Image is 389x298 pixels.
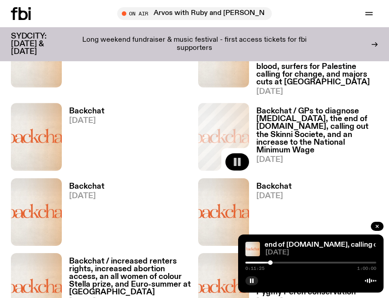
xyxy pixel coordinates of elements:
a: Backchat[DATE] [249,183,292,246]
a: Backchat[DATE] [62,107,105,171]
h3: Backchat [69,183,105,191]
span: [DATE] [256,192,292,200]
span: 1:00:00 [357,266,376,271]
span: [DATE] [256,156,378,164]
a: Backchat / GPs to diagnose [MEDICAL_DATA], the end of [DOMAIN_NAME], calling out the Skinni Socie... [249,107,378,171]
h3: Backchat / increased renters rights, increased abortion access, an all women of colour Stella pri... [69,258,191,296]
h3: Backchat / GPs to diagnose [MEDICAL_DATA], the end of [DOMAIN_NAME], calling out the Skinni Socie... [256,107,378,154]
span: [DATE] [69,117,105,125]
span: [DATE] [256,88,378,96]
span: [DATE] [265,249,376,256]
span: 0:11:25 [245,266,264,271]
h3: Backchat [69,107,105,115]
span: [DATE] [69,192,105,200]
h3: Backchat [256,183,292,191]
button: On AirArvos with Ruby and [PERSON_NAME] [117,7,272,20]
h3: SYDCITY: [DATE] & [DATE] [11,33,69,56]
a: Backchat[DATE] [62,183,105,246]
p: Long weekend fundraiser & music festival - first access tickets for fbi supporters [76,36,313,52]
